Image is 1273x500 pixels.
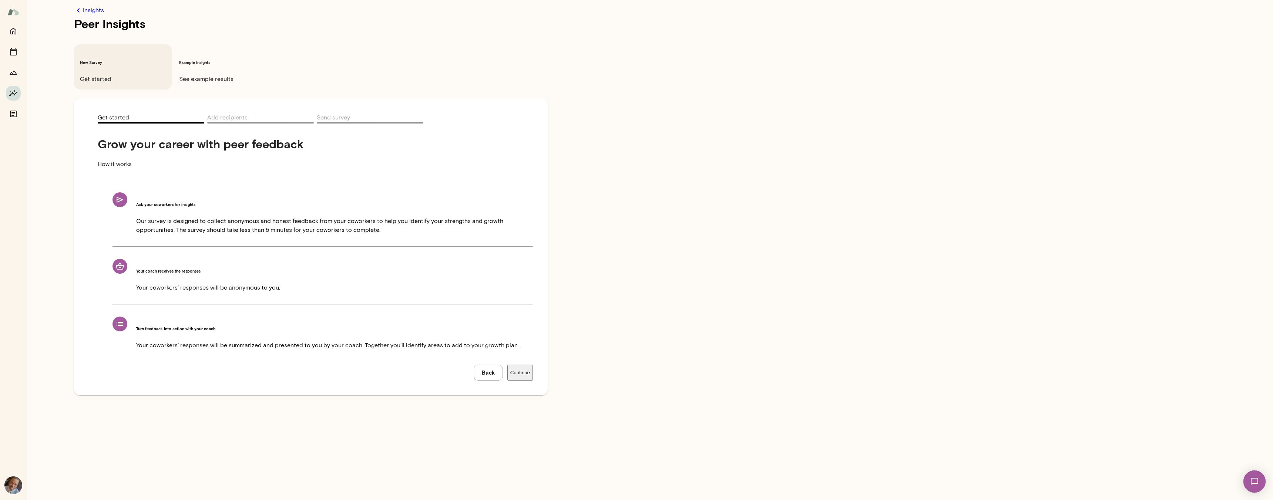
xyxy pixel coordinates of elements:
[6,107,21,121] button: Documents
[7,5,19,19] img: Mento
[136,326,519,332] h6: Turn feedback into action with your coach
[317,114,350,122] span: Send survey
[80,75,166,84] span: Get started
[136,283,280,292] p: Your coworkers’ responses will be anonymous to you.
[474,365,503,380] button: Back
[510,370,530,375] span: Continue
[173,44,271,89] div: Example InsightsSee example results
[179,75,265,84] span: See example results
[80,60,166,65] h6: New Survey
[6,44,21,59] button: Sessions
[74,44,172,89] div: New SurveyGet started
[74,15,548,33] h1: Peer Insights
[179,60,265,65] h6: Example Insights
[507,365,533,380] button: Continue
[207,114,248,122] span: Add recipients
[4,476,22,494] img: Ricky Wray
[6,86,21,101] button: Insights
[136,202,533,207] h6: Ask your coworkers for insights
[136,268,280,274] h6: Your coach receives the responses
[136,341,519,350] p: Your coworkers’ responses will be summarized and presented to you by your coach. Together you’ll ...
[98,151,346,178] p: How it works
[6,24,21,38] button: Home
[136,217,533,234] p: Our survey is designed to collect anonymous and honest feedback from your coworkers to help you i...
[74,6,548,15] a: Insights
[98,114,129,122] span: Get started
[98,137,346,151] h4: Grow your career with peer feedback
[6,65,21,80] button: Growth Plan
